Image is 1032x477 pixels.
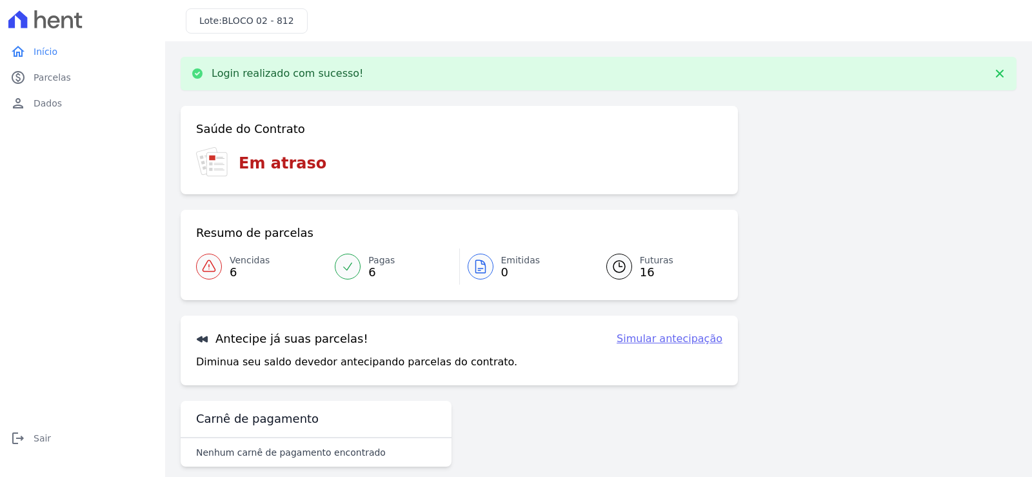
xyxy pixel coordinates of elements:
[591,249,722,285] a: Futuras 16
[212,67,364,80] p: Login realizado com sucesso!
[368,254,395,267] span: Pagas
[501,254,541,267] span: Emitidas
[222,15,294,26] span: BLOCO 02 - 812
[5,39,160,65] a: homeInício
[34,432,51,445] span: Sair
[196,446,386,459] p: Nenhum carnê de pagamento encontrado
[10,431,26,446] i: logout
[10,44,26,59] i: home
[196,331,368,347] h3: Antecipe já suas parcelas!
[239,152,326,175] h3: Em atraso
[460,249,591,285] a: Emitidas 0
[196,354,517,370] p: Diminua seu saldo devedor antecipando parcelas do contrato.
[34,71,71,84] span: Parcelas
[5,425,160,451] a: logoutSair
[10,70,26,85] i: paid
[196,249,327,285] a: Vencidas 6
[196,411,319,427] h3: Carnê de pagamento
[196,121,305,137] h3: Saúde do Contrato
[327,249,459,285] a: Pagas 6
[640,254,673,267] span: Futuras
[199,14,294,28] h3: Lote:
[196,225,313,241] h3: Resumo de parcelas
[368,267,395,278] span: 6
[34,45,57,58] span: Início
[34,97,62,110] span: Dados
[617,331,722,347] a: Simular antecipação
[230,267,270,278] span: 6
[10,96,26,111] i: person
[230,254,270,267] span: Vencidas
[640,267,673,278] span: 16
[5,65,160,90] a: paidParcelas
[5,90,160,116] a: personDados
[501,267,541,278] span: 0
